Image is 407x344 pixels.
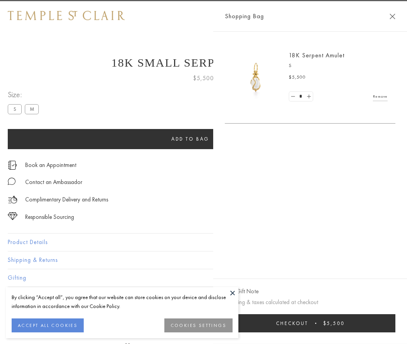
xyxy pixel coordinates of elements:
a: Set quantity to 2 [305,92,312,101]
span: Size: [8,88,42,101]
button: Add Gift Note [225,287,259,296]
button: Checkout $5,500 [225,314,395,332]
button: Product Details [8,234,399,251]
button: ACCEPT ALL COOKIES [12,318,84,332]
img: Temple St. Clair [8,11,125,20]
img: icon_sourcing.svg [8,212,17,220]
a: Set quantity to 0 [289,92,297,101]
img: P51836-E11SERPPV [233,54,279,101]
h1: 18K Small Serpent Amulet [8,56,399,69]
button: COOKIES SETTINGS [164,318,233,332]
div: Responsible Sourcing [25,212,74,222]
img: icon_delivery.svg [8,195,17,205]
div: Contact an Ambassador [25,177,82,187]
div: By clicking “Accept all”, you agree that our website can store cookies on your device and disclos... [12,293,233,311]
p: Complimentary Delivery and Returns [25,195,108,205]
button: Close Shopping Bag [390,14,395,19]
a: 18K Serpent Amulet [289,51,345,59]
p: S [289,62,388,70]
label: S [8,104,22,114]
span: Shopping Bag [225,11,264,21]
span: $5,500 [289,74,306,81]
button: Add to bag [8,129,373,149]
a: Book an Appointment [25,161,76,169]
button: Gifting [8,269,399,287]
img: MessageIcon-01_2.svg [8,177,16,185]
span: $5,500 [323,320,345,327]
button: Shipping & Returns [8,251,399,269]
span: $5,500 [193,73,214,83]
span: Checkout [276,320,308,327]
a: Remove [373,92,388,101]
label: M [25,104,39,114]
p: Shipping & taxes calculated at checkout [225,298,395,307]
img: icon_appointment.svg [8,161,17,170]
span: Add to bag [171,136,209,142]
